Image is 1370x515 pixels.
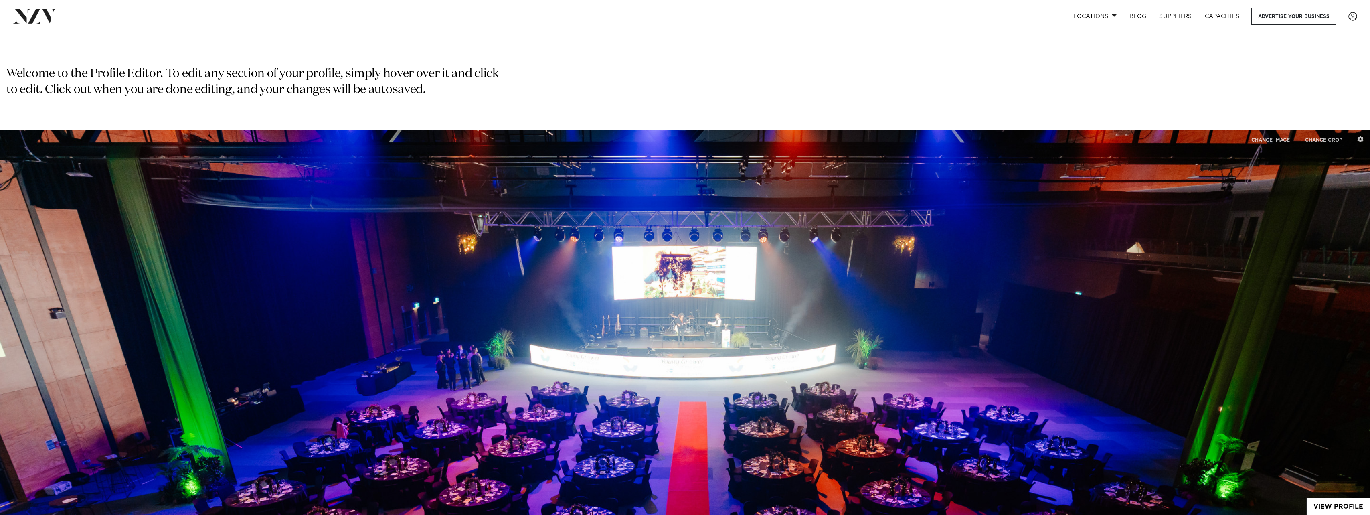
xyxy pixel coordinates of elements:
p: Welcome to the Profile Editor. To edit any section of your profile, simply hover over it and clic... [6,66,502,98]
a: Locations [1067,8,1123,25]
img: nzv-logo.png [13,9,57,23]
a: Capacities [1198,8,1246,25]
a: Advertise your business [1251,8,1336,25]
a: BLOG [1123,8,1153,25]
a: SUPPLIERS [1153,8,1198,25]
button: CHANGE IMAGE [1245,131,1297,148]
a: View Profile [1307,498,1370,515]
button: CHANGE CROP [1298,131,1349,148]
